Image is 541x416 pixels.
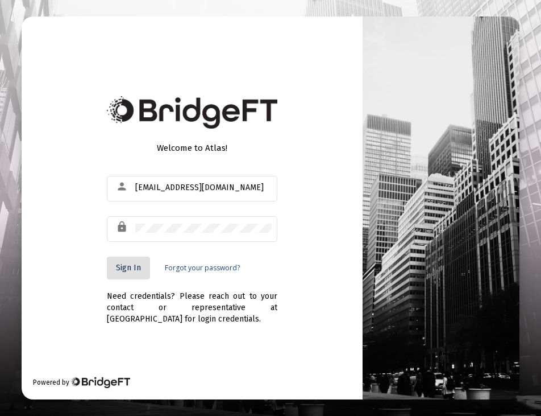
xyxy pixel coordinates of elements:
[116,180,130,193] mat-icon: person
[33,377,130,388] div: Powered by
[107,257,150,279] button: Sign In
[107,279,277,325] div: Need credentials? Please reach out to your contact or representative at [GEOGRAPHIC_DATA] for log...
[116,220,130,234] mat-icon: lock
[116,263,141,273] span: Sign In
[107,96,277,129] img: Bridge Financial Technology Logo
[70,377,130,388] img: Bridge Financial Technology Logo
[165,262,240,274] a: Forgot your password?
[107,142,277,154] div: Welcome to Atlas!
[135,183,272,192] input: Email or Username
